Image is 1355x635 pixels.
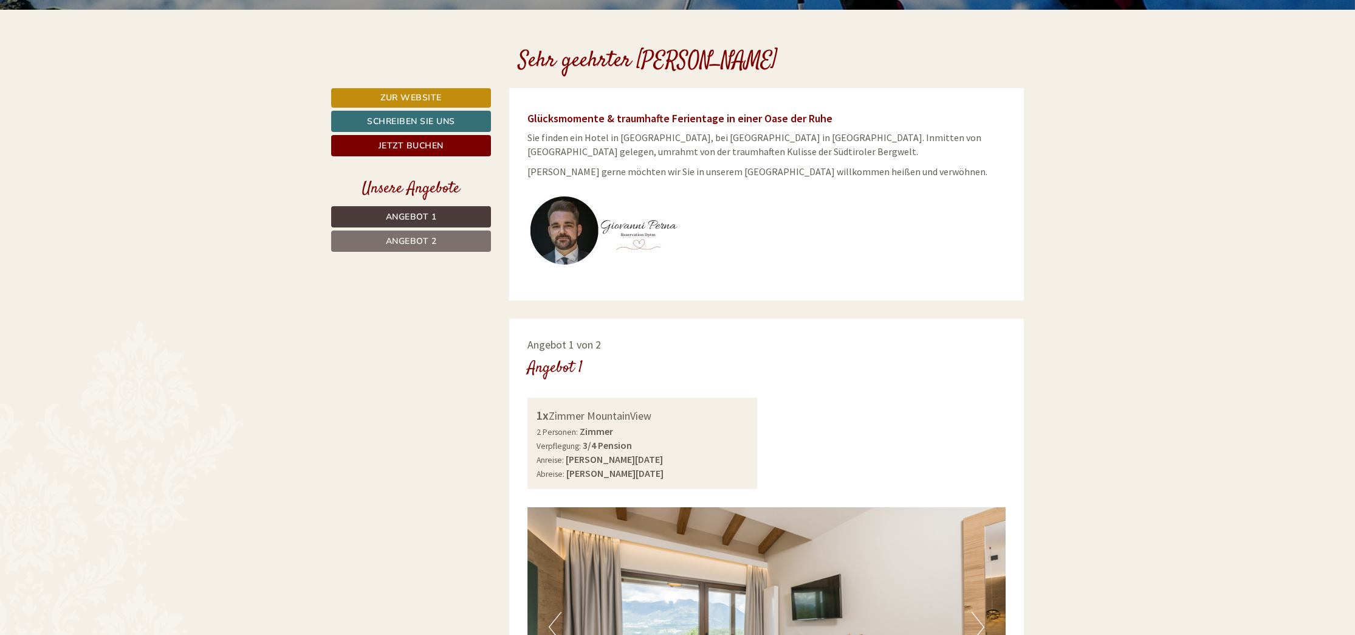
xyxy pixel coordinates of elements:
a: Zur Website [331,88,491,108]
small: Abreise: [537,469,564,479]
div: Guten Tag, wie können wir Ihnen helfen? [9,33,193,70]
small: Anreise: [537,455,564,465]
span: Angebot 2 [386,235,437,247]
b: [PERSON_NAME][DATE] [566,453,663,465]
div: [DATE] [218,9,261,30]
div: Zimmer MountainView [537,407,749,425]
span: Angebot 1 [386,211,437,223]
div: Angebot 1 [527,357,583,380]
b: Zimmer [580,425,613,437]
b: 3/4 Pension [583,439,632,451]
div: [GEOGRAPHIC_DATA] [18,35,187,45]
small: Verpflegung: [537,441,581,451]
img: user-135.jpg [527,185,679,276]
h1: Sehr geehrter [PERSON_NAME] [518,49,777,74]
b: 1x [537,408,549,423]
small: 2 Personen: [537,427,578,437]
span: Sie finden ein Hotel in [GEOGRAPHIC_DATA], bei [GEOGRAPHIC_DATA] in [GEOGRAPHIC_DATA]. Inmitten v... [527,131,981,158]
div: Unsere Angebote [331,178,491,200]
a: Jetzt buchen [331,135,491,156]
p: [PERSON_NAME] gerne möchten wir Sie in unserem [GEOGRAPHIC_DATA] willkommen heißen und verwöhnen. [527,165,1006,179]
button: Senden [406,321,479,342]
b: [PERSON_NAME][DATE] [566,467,664,479]
span: Glücksmomente & traumhafte Ferientage in einer Oase der Ruhe [527,111,832,125]
span: Angebot 1 von 2 [527,338,601,352]
a: Schreiben Sie uns [331,111,491,132]
small: 08:45 [18,59,187,68]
